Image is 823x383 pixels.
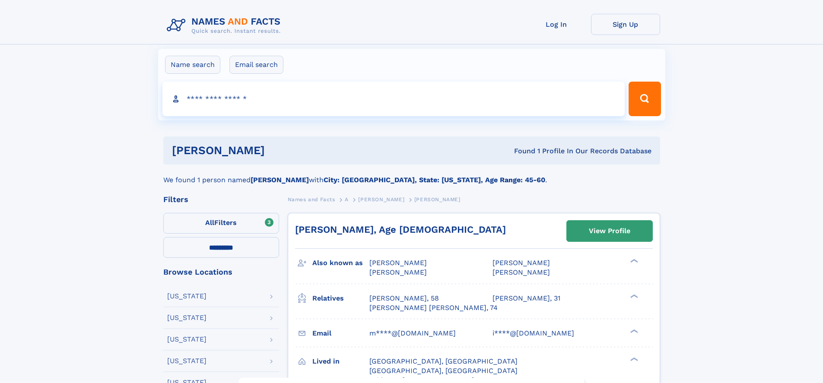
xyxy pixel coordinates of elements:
[369,303,498,313] a: [PERSON_NAME] [PERSON_NAME], 74
[288,194,335,205] a: Names and Facts
[369,294,439,303] a: [PERSON_NAME], 58
[493,259,550,267] span: [PERSON_NAME]
[165,56,220,74] label: Name search
[629,82,661,116] button: Search Button
[324,176,545,184] b: City: [GEOGRAPHIC_DATA], State: [US_STATE], Age Range: 45-60
[369,268,427,276] span: [PERSON_NAME]
[493,294,560,303] a: [PERSON_NAME], 31
[369,367,518,375] span: [GEOGRAPHIC_DATA], [GEOGRAPHIC_DATA]
[205,218,214,227] span: All
[628,328,639,334] div: ❯
[522,14,591,35] a: Log In
[167,314,207,321] div: [US_STATE]
[312,256,369,270] h3: Also known as
[167,358,207,364] div: [US_STATE]
[312,291,369,306] h3: Relatives
[345,194,349,205] a: A
[312,326,369,341] h3: Email
[369,259,427,267] span: [PERSON_NAME]
[172,145,390,156] h1: [PERSON_NAME]
[628,293,639,299] div: ❯
[251,176,309,184] b: [PERSON_NAME]
[345,196,349,203] span: A
[369,357,518,365] span: [GEOGRAPHIC_DATA], [GEOGRAPHIC_DATA]
[493,268,550,276] span: [PERSON_NAME]
[591,14,660,35] a: Sign Up
[163,213,279,234] label: Filters
[567,221,652,241] a: View Profile
[229,56,283,74] label: Email search
[295,224,506,235] a: [PERSON_NAME], Age [DEMOGRAPHIC_DATA]
[628,258,639,264] div: ❯
[589,221,630,241] div: View Profile
[414,196,461,203] span: [PERSON_NAME]
[163,268,279,276] div: Browse Locations
[162,82,625,116] input: search input
[389,146,651,156] div: Found 1 Profile In Our Records Database
[163,165,660,185] div: We found 1 person named with .
[163,196,279,203] div: Filters
[163,14,288,37] img: Logo Names and Facts
[167,336,207,343] div: [US_STATE]
[358,194,404,205] a: [PERSON_NAME]
[628,356,639,362] div: ❯
[312,354,369,369] h3: Lived in
[358,196,404,203] span: [PERSON_NAME]
[167,293,207,300] div: [US_STATE]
